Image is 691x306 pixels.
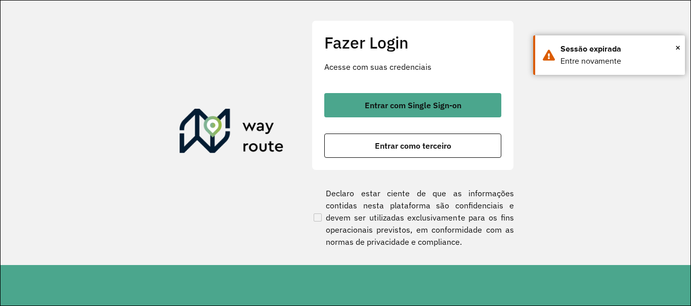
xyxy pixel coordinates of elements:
button: Close [675,40,680,55]
span: Entrar com Single Sign-on [365,101,461,109]
button: button [324,93,501,117]
img: Roteirizador AmbevTech [180,109,284,157]
div: Sessão expirada [560,43,677,55]
p: Acesse com suas credenciais [324,61,501,73]
button: button [324,134,501,158]
label: Declaro estar ciente de que as informações contidas nesta plataforma são confidenciais e devem se... [312,187,514,248]
h2: Fazer Login [324,33,501,52]
span: Entrar como terceiro [375,142,451,150]
div: Entre novamente [560,55,677,67]
span: × [675,40,680,55]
